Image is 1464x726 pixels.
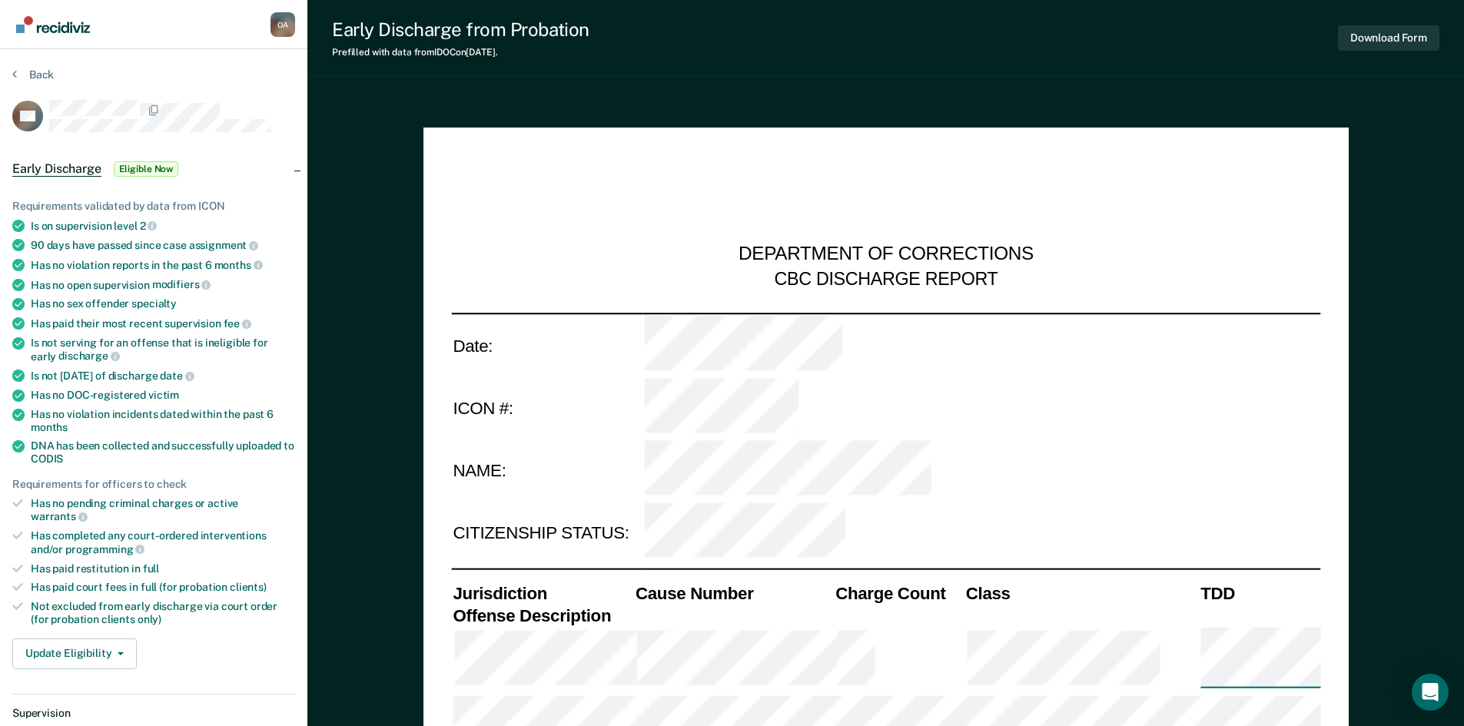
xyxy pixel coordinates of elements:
div: DNA has been collected and successfully uploaded to [31,439,295,466]
th: Class [964,582,1198,604]
div: Has paid court fees in full (for probation [31,581,295,594]
span: fee [224,317,251,330]
div: Is not [DATE] of discharge [31,369,295,383]
div: Has no violation reports in the past 6 [31,258,295,272]
span: warrants [31,510,88,522]
td: ICON #: [451,376,642,439]
div: Has paid restitution in [31,562,295,575]
span: victim [148,389,179,401]
div: Has no sex offender [31,297,295,310]
span: CODIS [31,453,63,465]
span: Eligible Now [114,161,179,177]
div: Has no open supervision [31,278,295,292]
span: full [143,562,159,575]
span: months [214,259,263,271]
span: only) [138,613,161,625]
span: modifiers [152,278,211,290]
span: Early Discharge [12,161,101,177]
th: Charge Count [834,582,964,604]
span: assignment [189,239,258,251]
span: months [31,421,68,433]
span: programming [65,543,144,555]
span: clients) [230,581,267,593]
span: specialty [131,297,177,310]
td: NAME: [451,439,642,502]
span: discharge [58,350,120,362]
button: Download Form [1338,25,1439,51]
span: date [160,370,194,382]
div: Early Discharge from Probation [332,18,589,41]
div: Is not serving for an offense that is ineligible for early [31,336,295,363]
th: TDD [1199,582,1320,604]
th: Offense Description [451,604,634,626]
span: 2 [140,220,158,232]
div: Has completed any court-ordered interventions and/or [31,529,295,555]
th: Cause Number [633,582,833,604]
div: Is on supervision level [31,219,295,233]
div: Has no pending criminal charges or active [31,497,295,523]
div: Requirements validated by data from ICON [12,200,295,213]
div: Has no DOC-registered [31,389,295,402]
dt: Supervision [12,707,295,720]
div: CBC DISCHARGE REPORT [774,267,998,290]
td: Date: [451,313,642,376]
div: Open Intercom Messenger [1412,674,1449,711]
div: DEPARTMENT OF CORRECTIONS [739,243,1034,267]
div: 90 days have passed since case [31,238,295,252]
div: O A [271,12,295,37]
td: CITIZENSHIP STATUS: [451,502,642,565]
th: Jurisdiction [451,582,634,604]
button: Update Eligibility [12,638,137,669]
div: Has paid their most recent supervision [31,317,295,330]
div: Prefilled with data from IDOC on [DATE] . [332,47,589,58]
div: Has no violation incidents dated within the past 6 [31,408,295,434]
img: Recidiviz [16,16,90,33]
div: Not excluded from early discharge via court order (for probation clients [31,600,295,626]
div: Requirements for officers to check [12,478,295,491]
button: Profile dropdown button [271,12,295,37]
button: Back [12,68,54,81]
